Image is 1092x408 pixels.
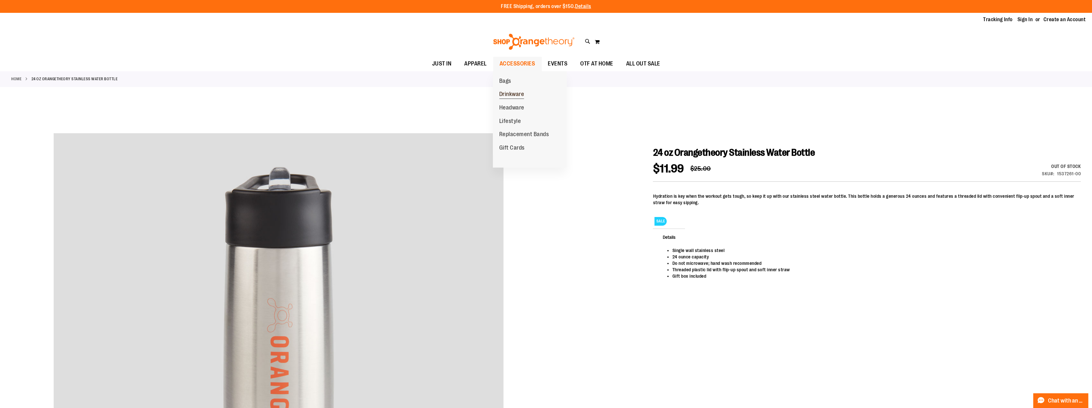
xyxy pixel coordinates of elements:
strong: 24 oz Orangetheory Stainless Water Bottle [31,76,118,82]
img: Shop Orangetheory [492,34,575,50]
a: Tracking Info [983,16,1013,23]
span: Drinkware [499,91,524,99]
li: 24 ounce capacity [672,254,1074,260]
a: Details [575,4,591,9]
div: 1537261-00 [1057,170,1081,177]
span: Bags [499,78,511,86]
span: 24 oz Orangetheory Stainless Water Bottle [653,147,815,158]
span: ACCESSORIES [500,56,535,71]
span: $11.99 [653,162,684,175]
span: Chat with an Expert [1048,398,1084,404]
span: EVENTS [548,56,567,71]
span: Lifestyle [499,118,521,126]
span: JUST IN [432,56,452,71]
span: APPAREL [464,56,487,71]
div: Availability [1042,163,1081,169]
span: Details [653,229,685,245]
span: Out of stock [1051,164,1081,169]
a: Sign In [1017,16,1033,23]
li: Gift box included [672,273,1074,279]
div: Hydration is key when the workout gets tough, so keep it up with our stainless steel water bottle... [653,193,1081,206]
li: Do not microwave; hand wash recommended [672,260,1074,266]
button: Chat with an Expert [1033,393,1088,408]
li: Single wall stainless steel [672,247,1074,254]
a: Create an Account [1043,16,1086,23]
li: Threaded plastic lid with flip-up spout and soft inner straw [672,266,1074,273]
strong: SKU [1042,171,1054,176]
span: SALE [654,217,667,226]
p: FREE Shipping, orders over $150. [501,3,591,10]
span: OTF AT HOME [580,56,613,71]
span: $25.00 [690,165,711,172]
a: Home [11,76,22,82]
span: Headware [499,104,524,112]
span: Gift Cards [499,144,525,152]
span: ALL OUT SALE [626,56,660,71]
span: Replacement Bands [499,131,549,139]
